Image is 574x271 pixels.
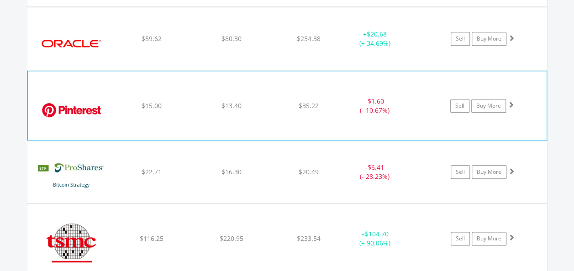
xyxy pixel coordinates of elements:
a: Buy More [472,165,506,179]
span: $22.71 [141,167,161,176]
a: Sell [450,99,469,113]
span: $13.40 [221,101,242,110]
span: $15.00 [142,101,162,110]
span: $116.25 [139,234,163,243]
span: $6.41 [368,163,384,172]
a: Buy More [472,32,506,46]
span: $234.38 [297,34,321,43]
img: EQU.US.PINS.png [32,83,111,137]
div: - (- 10.67%) [340,97,409,115]
span: $20.49 [299,167,319,176]
div: - (- 28.23%) [341,163,410,181]
span: $80.30 [221,34,242,43]
span: $20.68 [367,30,387,38]
span: $104.70 [365,229,389,238]
a: Buy More [472,232,506,245]
span: $220.95 [220,234,243,243]
img: EQU.US.ORCL.png [32,19,111,68]
a: Buy More [471,99,506,113]
a: Sell [451,165,470,179]
span: $16.30 [221,167,242,176]
span: $1.60 [368,97,384,105]
span: $59.62 [141,34,161,43]
img: EQU.US.TSM.png [32,215,111,270]
div: + (+ 34.69%) [341,30,410,48]
span: $35.22 [299,101,319,110]
img: EQU.US.BITO.png [32,152,111,201]
a: Sell [451,232,470,245]
a: Sell [451,32,470,46]
div: + (+ 90.06%) [341,229,410,248]
span: $233.54 [297,234,321,243]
